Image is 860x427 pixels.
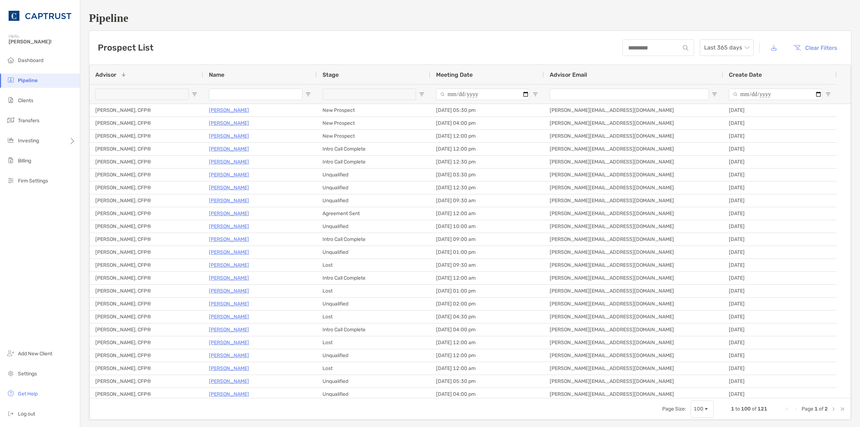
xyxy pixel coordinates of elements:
[683,45,688,51] img: input icon
[6,96,15,104] img: clients icon
[317,388,430,400] div: Unqualified
[430,220,544,233] div: [DATE] 10:00 am
[90,362,203,375] div: [PERSON_NAME], CFP®
[723,323,837,336] div: [DATE]
[544,323,723,336] div: [PERSON_NAME][EMAIL_ADDRESS][DOMAIN_NAME]
[723,169,837,181] div: [DATE]
[662,406,686,412] div: Page Size:
[209,261,249,270] a: [PERSON_NAME]
[317,181,430,194] div: Unqualified
[723,375,837,388] div: [DATE]
[317,207,430,220] div: Agreement Sent
[18,178,48,184] span: Firm Settings
[544,246,723,258] div: [PERSON_NAME][EMAIL_ADDRESS][DOMAIN_NAME]
[430,181,544,194] div: [DATE] 12:30 pm
[90,285,203,297] div: [PERSON_NAME], CFP®
[90,169,203,181] div: [PERSON_NAME], CFP®
[317,336,430,349] div: Lost
[430,194,544,207] div: [DATE] 09:30 am
[317,323,430,336] div: Intro Call Complete
[712,91,717,97] button: Open Filter Menu
[723,181,837,194] div: [DATE]
[209,119,249,128] a: [PERSON_NAME]
[209,144,249,153] p: [PERSON_NAME]
[430,349,544,362] div: [DATE] 12:00 pm
[317,117,430,129] div: New Prospect
[735,406,740,412] span: to
[430,362,544,375] div: [DATE] 12:00 am
[317,272,430,284] div: Intro Call Complete
[819,406,823,412] span: of
[322,71,339,78] span: Stage
[317,143,430,155] div: Intro Call Complete
[544,349,723,362] div: [PERSON_NAME][EMAIL_ADDRESS][DOMAIN_NAME]
[723,272,837,284] div: [DATE]
[209,325,249,334] a: [PERSON_NAME]
[6,349,15,357] img: add_new_client icon
[209,364,249,373] a: [PERSON_NAME]
[723,246,837,258] div: [DATE]
[430,130,544,142] div: [DATE] 12:00 pm
[18,371,37,377] span: Settings
[436,71,473,78] span: Meeting Date
[317,169,430,181] div: Unqualified
[209,248,249,257] p: [PERSON_NAME]
[305,91,311,97] button: Open Filter Menu
[192,91,197,97] button: Open Filter Menu
[209,338,249,347] p: [PERSON_NAME]
[317,220,430,233] div: Unqualified
[723,233,837,246] div: [DATE]
[430,207,544,220] div: [DATE] 12:00 am
[723,259,837,271] div: [DATE]
[731,406,734,412] span: 1
[6,56,15,64] img: dashboard icon
[90,220,203,233] div: [PERSON_NAME], CFP®
[430,272,544,284] div: [DATE] 12:00 am
[209,170,249,179] a: [PERSON_NAME]
[723,194,837,207] div: [DATE]
[209,390,249,399] p: [PERSON_NAME]
[430,298,544,310] div: [DATE] 02:00 pm
[430,323,544,336] div: [DATE] 04:00 pm
[723,117,837,129] div: [DATE]
[18,98,33,104] span: Clients
[544,362,723,375] div: [PERSON_NAME][EMAIL_ADDRESS][DOMAIN_NAME]
[209,312,249,321] a: [PERSON_NAME]
[209,286,249,295] p: [PERSON_NAME]
[6,156,15,165] img: billing icon
[209,377,249,386] a: [PERSON_NAME]
[317,310,430,323] div: Lost
[704,40,749,56] span: Last 365 days
[723,130,837,142] div: [DATE]
[209,209,249,218] p: [PERSON_NAME]
[209,183,249,192] a: [PERSON_NAME]
[317,194,430,207] div: Unqualified
[436,89,530,100] input: Meeting Date Filter Input
[544,220,723,233] div: [PERSON_NAME][EMAIL_ADDRESS][DOMAIN_NAME]
[430,375,544,388] div: [DATE] 05:30 pm
[209,351,249,360] a: [PERSON_NAME]
[544,156,723,168] div: [PERSON_NAME][EMAIL_ADDRESS][DOMAIN_NAME]
[430,310,544,323] div: [DATE] 04:30 pm
[825,406,828,412] span: 2
[90,194,203,207] div: [PERSON_NAME], CFP®
[89,11,851,25] h1: Pipeline
[317,285,430,297] div: Lost
[90,310,203,323] div: [PERSON_NAME], CFP®
[90,104,203,117] div: [PERSON_NAME], CFP®
[430,233,544,246] div: [DATE] 09:00 am
[90,375,203,388] div: [PERSON_NAME], CFP®
[758,406,767,412] span: 121
[209,132,249,141] p: [PERSON_NAME]
[90,130,203,142] div: [PERSON_NAME], CFP®
[544,207,723,220] div: [PERSON_NAME][EMAIL_ADDRESS][DOMAIN_NAME]
[18,77,38,84] span: Pipeline
[723,388,837,400] div: [DATE]
[18,118,39,124] span: Transfers
[209,274,249,283] a: [PERSON_NAME]
[784,406,790,412] div: First Page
